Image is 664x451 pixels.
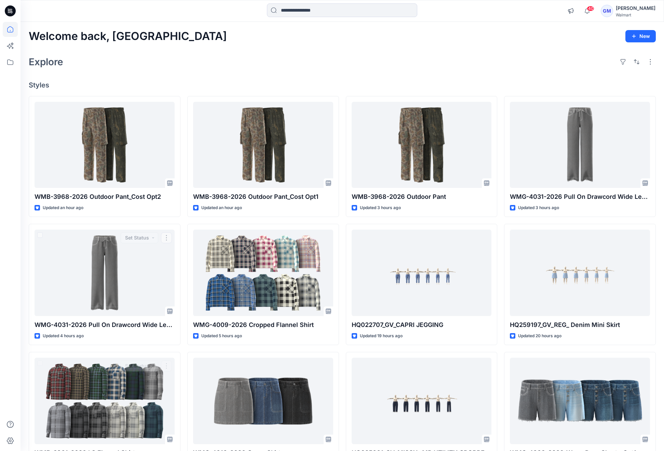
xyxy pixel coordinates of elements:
[616,4,655,12] div: [PERSON_NAME]
[201,332,242,340] p: Updated 5 hours ago
[29,56,63,67] h2: Explore
[352,192,492,202] p: WMB-3968-2026 Outdoor Pant
[616,12,655,17] div: Walmart
[352,102,492,188] a: WMB-3968-2026 Outdoor Pant
[43,204,83,211] p: Updated an hour ago
[360,332,403,340] p: Updated 19 hours ago
[510,230,650,316] a: HQ259197_GV_REG_ Denim Mini Skirt
[510,358,650,444] a: WMG-4008-2026_Warm Door Shorts_Opt1
[201,204,242,211] p: Updated an hour ago
[29,81,656,89] h4: Styles
[193,192,333,202] p: WMB-3968-2026 Outdoor Pant_Cost Opt1
[518,332,561,340] p: Updated 20 hours ago
[510,320,650,330] p: HQ259197_GV_REG_ Denim Mini Skirt
[625,30,656,42] button: New
[35,230,175,316] a: WMG-4031-2026 Pull On Drawcord Wide Leg_Opt1
[518,204,559,211] p: Updated 3 hours ago
[35,358,175,444] a: WMB-3961-2026 LS Flannel Shirt
[352,358,492,444] a: HQ025661_GV_MISSY_ MR UTILITY CROPPED STRAIGHT LEG
[193,320,333,330] p: WMG-4009-2026 Cropped Flannel Shirt
[601,5,613,17] div: GM
[193,102,333,188] a: WMB-3968-2026 Outdoor Pant_Cost Opt1
[35,320,175,330] p: WMG-4031-2026 Pull On Drawcord Wide Leg_Opt1
[35,192,175,202] p: WMB-3968-2026 Outdoor Pant_Cost Opt2
[193,358,333,444] a: WMG-4010-2026 Cargo Skirt
[193,230,333,316] a: WMG-4009-2026 Cropped Flannel Shirt
[360,204,401,211] p: Updated 3 hours ago
[510,192,650,202] p: WMG-4031-2026 Pull On Drawcord Wide Leg_Opt2
[29,30,227,43] h2: Welcome back, [GEOGRAPHIC_DATA]
[352,320,492,330] p: HQ022707_GV_CAPRI JEGGING
[43,332,84,340] p: Updated 4 hours ago
[35,102,175,188] a: WMB-3968-2026 Outdoor Pant_Cost Opt2
[352,230,492,316] a: HQ022707_GV_CAPRI JEGGING
[510,102,650,188] a: WMG-4031-2026 Pull On Drawcord Wide Leg_Opt2
[587,6,594,11] span: 40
